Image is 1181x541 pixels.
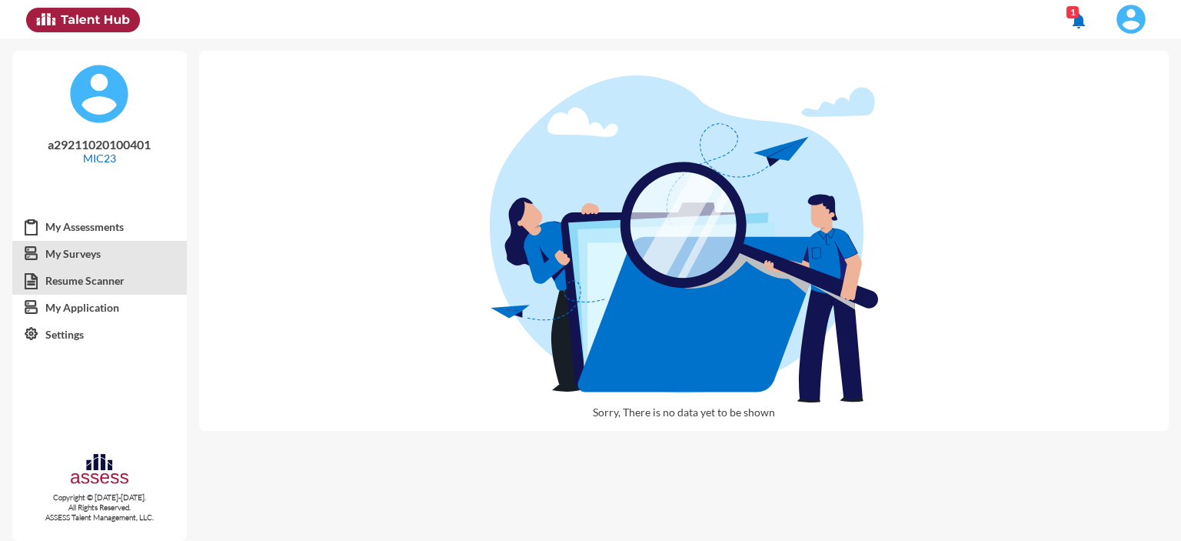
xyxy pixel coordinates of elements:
[1070,12,1088,30] mat-icon: notifications
[25,152,175,165] p: MIC23
[1066,6,1079,18] div: 1
[12,213,187,241] a: My Assessments
[25,137,175,152] p: a29211020100401
[12,493,187,523] p: Copyright © [DATE]-[DATE]. All Rights Reserved. ASSESS Talent Management, LLC.
[69,452,130,489] img: assesscompany-logo.png
[12,294,187,322] a: My Application
[12,321,187,349] a: Settings
[12,240,187,268] a: My Surveys
[68,63,130,125] img: default%20profile%20image.svg
[490,406,878,431] p: Sorry, There is no data yet to be shown
[12,267,187,295] a: Resume Scanner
